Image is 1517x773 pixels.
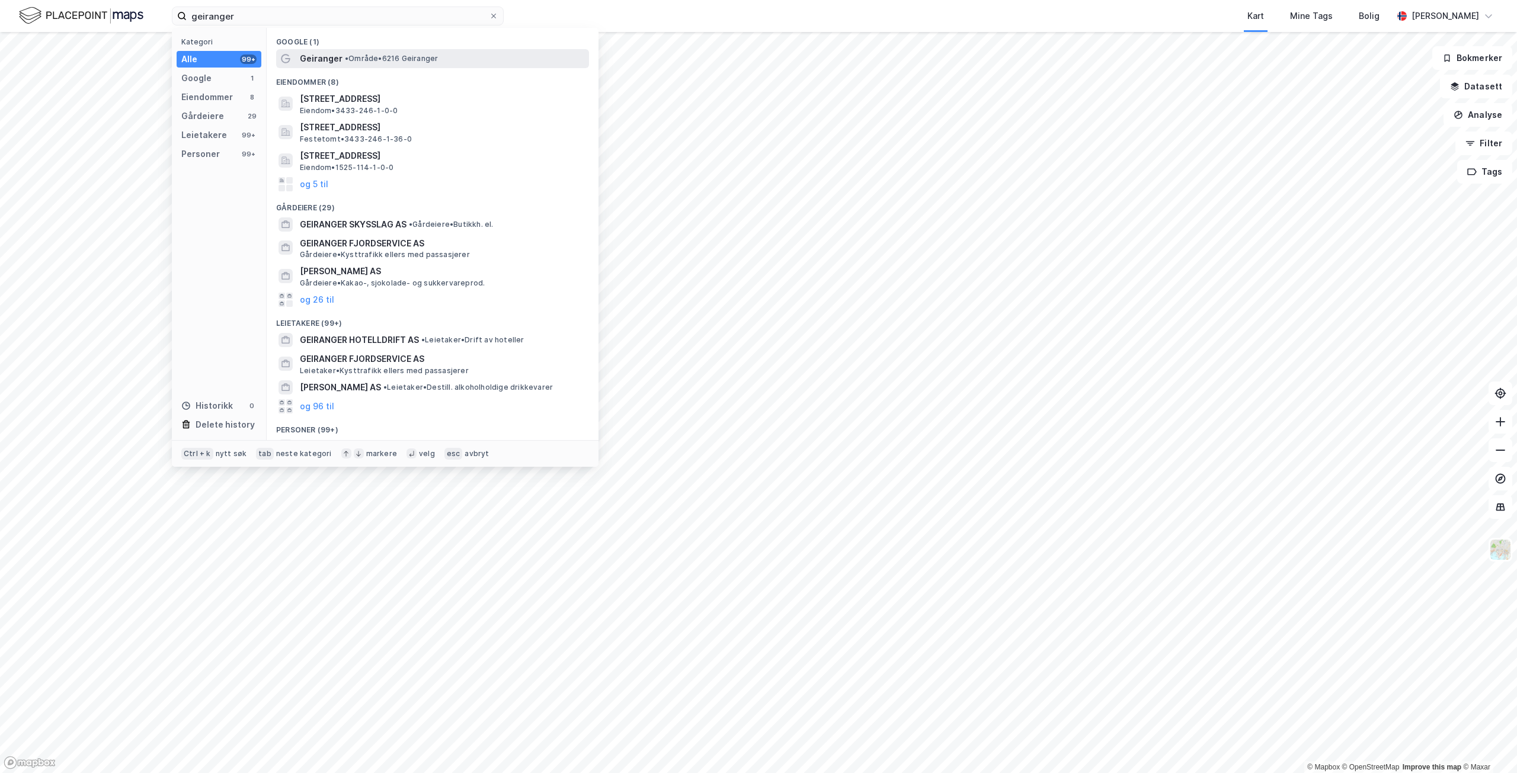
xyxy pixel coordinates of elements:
span: Gårdeiere • Kakao-, sjokolade- og sukkervareprod. [300,278,485,288]
span: • [383,383,387,392]
div: 99+ [240,130,257,140]
span: GEIRANGER FJORDSERVICE AS [300,236,584,251]
span: Eiendom • 1525-114-1-0-0 [300,163,393,172]
div: Kontrollprogram for chat [1458,716,1517,773]
div: esc [444,448,463,460]
span: GEIRANGER HOTELLDRIFT AS [300,333,419,347]
button: Datasett [1440,75,1512,98]
span: • [345,54,348,63]
span: Eiendom • 3433-246-1-0-0 [300,106,398,116]
div: markere [366,449,397,458]
span: Gårdeiere • Kysttrafikk ellers med passasjerer [300,250,470,259]
div: Gårdeiere (29) [267,194,599,215]
span: Leietaker • Kysttrafikk ellers med passasjerer [300,366,469,376]
button: og 5 til [300,177,328,191]
div: Kategori [181,37,261,46]
div: Eiendommer (8) [267,68,599,89]
div: Ctrl + k [181,448,213,460]
span: Leietaker • Destill. alkoholholdige drikkevarer [383,383,553,392]
span: [STREET_ADDRESS] [300,149,584,163]
input: Søk på adresse, matrikkel, gårdeiere, leietakere eller personer [187,7,489,25]
a: Mapbox homepage [4,756,56,769]
span: Festetomt • 3433-246-1-36-0 [300,134,412,144]
div: 8 [247,92,257,102]
div: Personer [181,147,220,161]
div: Delete history [196,418,255,432]
a: Mapbox [1307,763,1340,771]
span: Område • 6216 Geiranger [345,54,438,63]
div: 29 [247,111,257,121]
iframe: Chat Widget [1458,716,1517,773]
button: og 96 til [300,399,334,413]
button: og 26 til [300,293,334,307]
div: Personer (99+) [267,416,599,437]
span: GEIRANGER SKYSSLAG AS [300,217,407,232]
div: Kart [1247,9,1264,23]
span: • [421,335,425,344]
span: Geiranger [300,52,343,66]
a: Improve this map [1403,763,1461,771]
button: Filter [1455,131,1512,155]
div: 1 [247,73,257,83]
div: Bolig [1359,9,1380,23]
div: Leietakere [181,128,227,142]
div: tab [256,448,274,460]
span: Gårdeiere • Butikkh. el. [409,220,494,229]
button: Bokmerker [1432,46,1512,70]
a: OpenStreetMap [1342,763,1400,771]
div: velg [419,449,435,458]
span: [STREET_ADDRESS] [300,120,584,134]
div: nytt søk [216,449,247,458]
div: Google [181,71,212,85]
button: Tags [1457,160,1512,184]
span: [PERSON_NAME] AS [300,380,381,394]
div: Leietakere (99+) [267,309,599,331]
div: Historikk [181,399,233,413]
div: neste kategori [276,449,332,458]
div: Alle [181,52,197,66]
div: Eiendommer [181,90,233,104]
div: 99+ [240,54,257,64]
div: Google (1) [267,28,599,49]
span: Leietaker • Drift av hoteller [421,335,524,345]
span: GEIRANGER FJORDSERVICE AS [300,352,584,366]
div: [PERSON_NAME] [1412,9,1479,23]
div: 0 [247,401,257,410]
div: 99+ [240,149,257,159]
img: Z [1489,538,1512,561]
span: [STREET_ADDRESS] [300,92,584,106]
div: Gårdeiere [181,109,224,123]
button: Analyse [1444,103,1512,127]
div: avbryt [465,449,489,458]
span: • [409,220,412,229]
img: logo.f888ab2527a4732fd821a326f86c7f29.svg [19,5,143,26]
span: [PERSON_NAME] AS [300,264,584,278]
div: Mine Tags [1290,9,1333,23]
